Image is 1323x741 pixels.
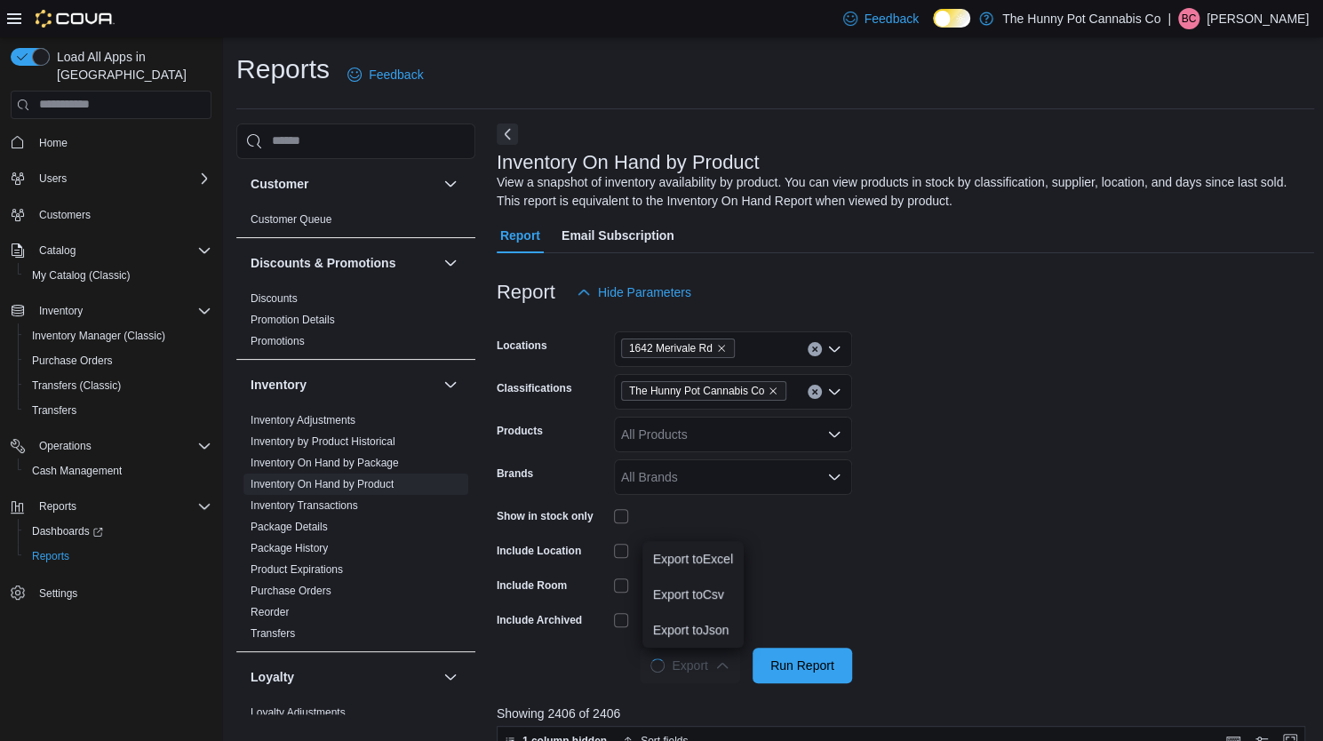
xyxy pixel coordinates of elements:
h1: Reports [236,52,330,87]
button: Loyalty [251,668,436,686]
p: [PERSON_NAME] [1207,8,1309,29]
button: Users [4,166,219,191]
a: Loyalty Adjustments [251,706,346,719]
button: Next [497,123,518,145]
button: Inventory [440,374,461,395]
a: Customers [32,204,98,226]
span: Catalog [39,243,76,258]
span: Run Report [770,657,834,674]
button: Inventory [251,376,436,394]
span: Purchase Orders [32,354,113,368]
button: Open list of options [827,342,841,356]
span: Loyalty Adjustments [251,705,346,720]
span: Product Expirations [251,562,343,577]
span: Transfers [25,400,211,421]
span: Promotion Details [251,313,335,327]
span: Dashboards [32,524,103,538]
p: The Hunny Pot Cannabis Co [1002,8,1160,29]
button: Transfers (Classic) [18,373,219,398]
button: Clear input [808,342,822,356]
button: Export toJson [642,612,744,648]
button: Discounts & Promotions [440,252,461,274]
span: Customers [32,203,211,226]
span: Inventory Manager (Classic) [32,329,165,343]
h3: Customer [251,175,308,193]
button: Reports [32,496,84,517]
a: Discounts [251,292,298,305]
button: Customer [440,173,461,195]
span: Customers [39,208,91,222]
button: Users [32,168,74,189]
span: Reorder [251,605,289,619]
h3: Inventory On Hand by Product [497,152,760,173]
h3: Loyalty [251,668,294,686]
a: Inventory Manager (Classic) [25,325,172,347]
div: Inventory [236,410,475,651]
span: Package History [251,541,328,555]
span: Export to Csv [653,587,733,602]
button: My Catalog (Classic) [18,263,219,288]
span: Cash Management [32,464,122,478]
a: Feedback [340,57,430,92]
button: Reports [18,544,219,569]
span: My Catalog (Classic) [32,268,131,283]
span: Inventory Manager (Classic) [25,325,211,347]
h3: Report [497,282,555,303]
button: Settings [4,579,219,605]
span: Reports [25,546,211,567]
a: Cash Management [25,460,129,482]
button: Clear input [808,385,822,399]
h3: Inventory [251,376,307,394]
a: Purchase Orders [251,585,331,597]
div: Brody Chabot [1178,8,1199,29]
span: Inventory Transactions [251,498,358,513]
button: Home [4,130,219,155]
a: Purchase Orders [25,350,120,371]
div: View a snapshot of inventory availability by product. You can view products in stock by classific... [497,173,1305,211]
button: Remove 1642 Merivale Rd from selection in this group [716,343,727,354]
a: Transfers [251,627,295,640]
span: Inventory by Product Historical [251,434,395,449]
label: Include Room [497,578,567,593]
span: Report [500,218,540,253]
a: Home [32,132,75,154]
button: Remove The Hunny Pot Cannabis Co from selection in this group [768,386,778,396]
a: Inventory Transactions [251,499,358,512]
span: Operations [32,435,211,457]
a: Dashboards [18,519,219,544]
a: Reorder [251,606,289,618]
button: Discounts & Promotions [251,254,436,272]
input: Dark Mode [933,9,970,28]
button: Hide Parameters [570,275,698,310]
span: Purchase Orders [25,350,211,371]
button: Open list of options [827,385,841,399]
span: The Hunny Pot Cannabis Co [621,381,787,401]
span: Export to Excel [653,552,733,566]
a: Feedback [836,1,926,36]
label: Include Location [497,544,581,558]
button: Transfers [18,398,219,423]
span: Purchase Orders [251,584,331,598]
span: Reports [39,499,76,514]
button: Run Report [753,648,852,683]
label: Brands [497,466,533,481]
span: Users [32,168,211,189]
button: Customers [4,202,219,227]
label: Show in stock only [497,509,594,523]
button: LoadingExport [640,648,739,683]
span: Promotions [251,334,305,348]
button: Loyalty [440,666,461,688]
span: Discounts [251,291,298,306]
a: Promotion Details [251,314,335,326]
img: Cova [36,10,115,28]
button: Customer [251,175,436,193]
button: Cash Management [18,458,219,483]
span: Inventory [32,300,211,322]
span: Export [650,648,729,683]
p: | [1168,8,1171,29]
button: Open list of options [827,470,841,484]
span: Cash Management [25,460,211,482]
span: Inventory On Hand by Product [251,477,394,491]
span: BC [1182,8,1197,29]
button: Open list of options [827,427,841,442]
